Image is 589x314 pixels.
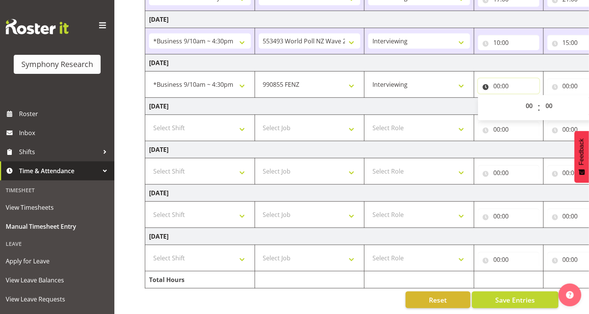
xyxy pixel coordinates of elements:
span: Time & Attendance [19,165,99,177]
span: Feedback [578,139,585,165]
input: Click to select... [478,209,539,224]
button: Feedback - Show survey [575,131,589,183]
input: Click to select... [478,165,539,180]
a: View Timesheets [2,198,112,217]
span: : [538,98,541,117]
a: View Leave Requests [2,290,112,309]
img: help-xxl-2.png [566,291,574,299]
span: Save Entries [495,295,535,305]
a: View Leave Balances [2,271,112,290]
span: View Timesheets [6,202,109,213]
span: Reset [429,295,447,305]
img: Rosterit website logo [6,19,69,34]
td: Total Hours [145,271,255,288]
div: Symphony Research [21,59,93,70]
span: View Leave Balances [6,274,109,286]
span: View Leave Requests [6,293,109,305]
button: Save Entries [472,292,559,308]
span: Inbox [19,127,111,139]
a: Manual Timesheet Entry [2,217,112,236]
a: Apply for Leave [2,252,112,271]
span: Apply for Leave [6,255,109,267]
input: Click to select... [478,78,539,94]
input: Click to select... [478,35,539,50]
div: Leave [2,236,112,252]
div: Timesheet [2,182,112,198]
span: Shifts [19,146,99,158]
span: Roster [19,108,111,120]
input: Click to select... [478,122,539,137]
button: Reset [406,292,470,308]
input: Click to select... [478,252,539,267]
span: Manual Timesheet Entry [6,221,109,232]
